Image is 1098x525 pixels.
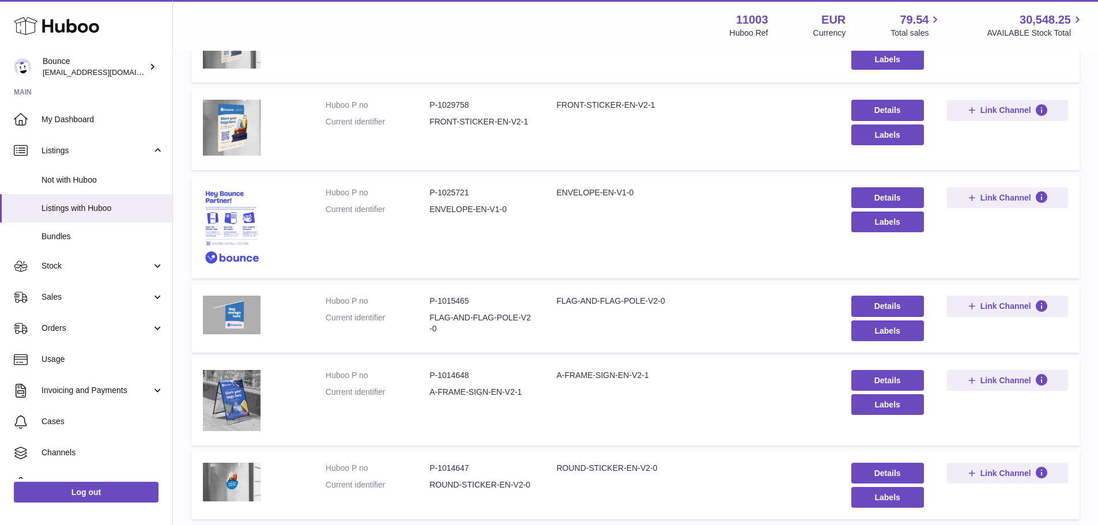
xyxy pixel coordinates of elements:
button: Labels [851,124,924,145]
div: Huboo Ref [730,28,768,39]
dt: Huboo P no [326,187,429,198]
a: Details [851,296,924,316]
dt: Current identifier [326,479,429,490]
div: Currency [813,28,846,39]
span: Bundles [41,231,164,242]
button: Link Channel [947,187,1068,208]
a: Log out [14,482,159,503]
img: A-FRAME-SIGN-EN-V2-1 [203,370,261,431]
div: A-FRAME-SIGN-EN-V2-1 [556,370,828,381]
dt: Current identifier [326,387,429,398]
img: internalAdmin-11003@internal.huboo.com [14,58,31,75]
span: Link Channel [980,105,1031,115]
dd: P-1015465 [429,296,533,307]
div: FRONT-STICKER-EN-V2-1 [556,100,828,111]
span: Orders [41,323,152,334]
dt: Huboo P no [326,296,429,307]
dd: P-1014648 [429,370,533,381]
a: 79.54 Total sales [891,12,942,39]
span: Listings [41,145,152,156]
dt: Huboo P no [326,370,429,381]
button: Labels [851,320,924,341]
img: FRONT-STICKER-EN-V2-1 [203,100,261,156]
span: Invoicing and Payments [41,385,152,396]
dd: P-1029758 [429,100,533,111]
dd: P-1014647 [429,463,533,474]
dt: Current identifier [326,312,429,334]
span: Channels [41,447,164,458]
button: Labels [851,487,924,508]
a: 30,548.25 AVAILABLE Stock Total [987,12,1084,39]
span: Not with Huboo [41,175,164,186]
span: Total sales [891,28,942,39]
button: Labels [851,49,924,70]
button: Link Channel [947,370,1068,391]
span: Cases [41,416,164,427]
span: AVAILABLE Stock Total [987,28,1084,39]
div: ROUND-STICKER-EN-V2-0 [556,463,828,474]
div: FLAG-AND-FLAG-POLE-V2-0 [556,296,828,307]
span: Link Channel [980,468,1031,478]
a: Details [851,463,924,484]
dd: ENVELOPE-EN-V1-0 [429,204,533,215]
span: My Dashboard [41,114,164,125]
span: Link Channel [980,375,1031,386]
button: Link Channel [947,296,1068,316]
dt: Current identifier [326,204,429,215]
span: Settings [41,478,164,489]
div: ENVELOPE-EN-V1-0 [556,187,828,198]
span: Link Channel [980,192,1031,203]
img: ENVELOPE-EN-V1-0 [203,187,261,265]
a: Details [851,370,924,391]
span: Listings with Huboo [41,203,164,214]
span: 79.54 [900,12,929,28]
dd: P-1025721 [429,187,533,198]
img: ROUND-STICKER-EN-V2-0 [203,463,261,501]
dd: A-FRAME-SIGN-EN-V2-1 [429,387,533,398]
span: [EMAIL_ADDRESS][DOMAIN_NAME] [43,67,169,77]
span: 30,548.25 [1020,12,1071,28]
dd: FLAG-AND-FLAG-POLE-V2-0 [429,312,533,334]
img: FLAG-AND-FLAG-POLE-V2-0 [203,296,261,334]
span: Usage [41,354,164,365]
a: Details [851,100,924,120]
button: Link Channel [947,100,1068,120]
span: Link Channel [980,301,1031,311]
dt: Current identifier [326,116,429,127]
strong: EUR [821,12,846,28]
dd: FRONT-STICKER-EN-V2-1 [429,116,533,127]
a: Details [851,187,924,208]
dd: ROUND-STICKER-EN-V2-0 [429,479,533,490]
span: Stock [41,260,152,271]
div: Bounce [43,56,146,78]
dt: Huboo P no [326,100,429,111]
button: Link Channel [947,463,1068,484]
button: Labels [851,211,924,232]
strong: 11003 [736,12,768,28]
dt: Huboo P no [326,463,429,474]
span: Sales [41,292,152,303]
button: Labels [851,394,924,415]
